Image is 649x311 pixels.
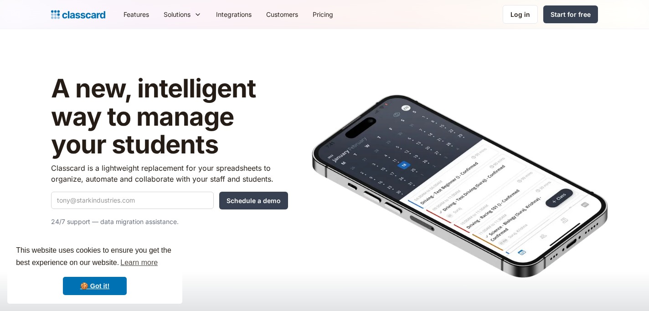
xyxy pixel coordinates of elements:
[51,192,214,209] input: tony@starkindustries.com
[219,192,288,209] input: Schedule a demo
[16,245,174,270] span: This website uses cookies to ensure you get the best experience on our website.
[164,10,191,19] div: Solutions
[156,4,209,25] div: Solutions
[305,4,340,25] a: Pricing
[51,192,288,209] form: Quick Demo Form
[51,75,288,159] h1: A new, intelligent way to manage your students
[51,216,288,227] p: 24/7 support — data migration assistance.
[551,10,591,19] div: Start for free
[116,4,156,25] a: Features
[51,8,105,21] a: Logo
[510,10,530,19] div: Log in
[209,4,259,25] a: Integrations
[7,236,182,304] div: cookieconsent
[63,277,127,295] a: dismiss cookie message
[543,5,598,23] a: Start for free
[51,163,288,184] p: Classcard is a lightweight replacement for your spreadsheets to organize, automate and collaborat...
[119,256,159,270] a: learn more about cookies
[259,4,305,25] a: Customers
[503,5,538,24] a: Log in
